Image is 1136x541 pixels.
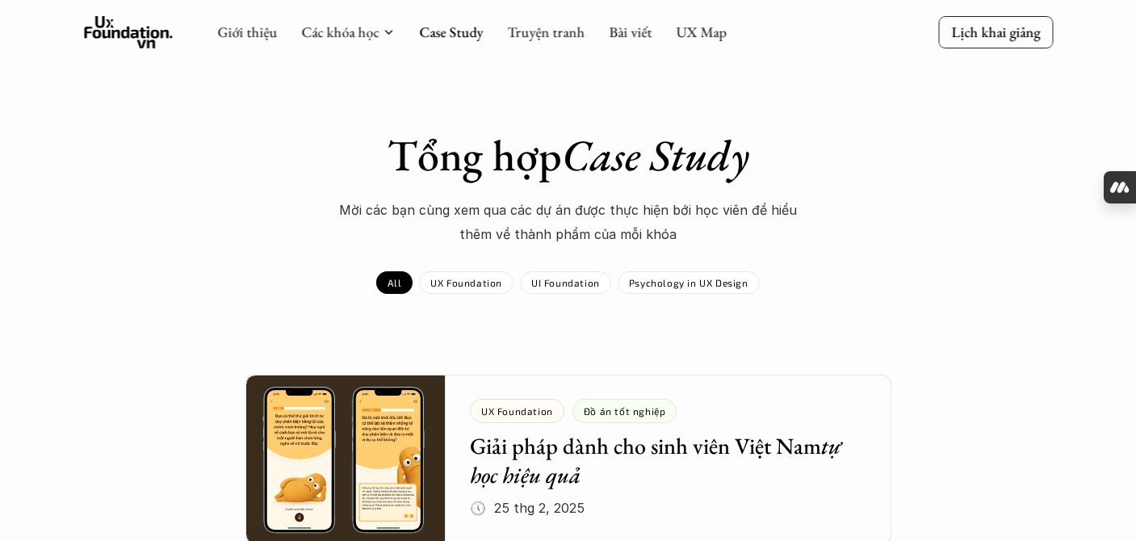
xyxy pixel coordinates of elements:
p: UI Foundation [531,277,600,288]
a: Case Study [419,23,483,41]
p: Lịch khai giảng [951,23,1040,41]
h1: Tổng hợp [286,129,851,182]
a: Giới thiệu [217,23,277,41]
a: Các khóa học [301,23,379,41]
a: Bài viết [609,23,652,41]
a: Lịch khai giảng [938,16,1053,48]
em: Case Study [562,127,749,183]
p: UX Foundation [430,277,502,288]
p: Psychology in UX Design [629,277,748,288]
p: Mời các bạn cùng xem qua các dự án được thực hiện bới học viên để hiểu thêm về thành phẩm của mỗi... [326,198,811,247]
p: All [388,277,401,288]
a: Truyện tranh [507,23,585,41]
a: UX Map [676,23,727,41]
